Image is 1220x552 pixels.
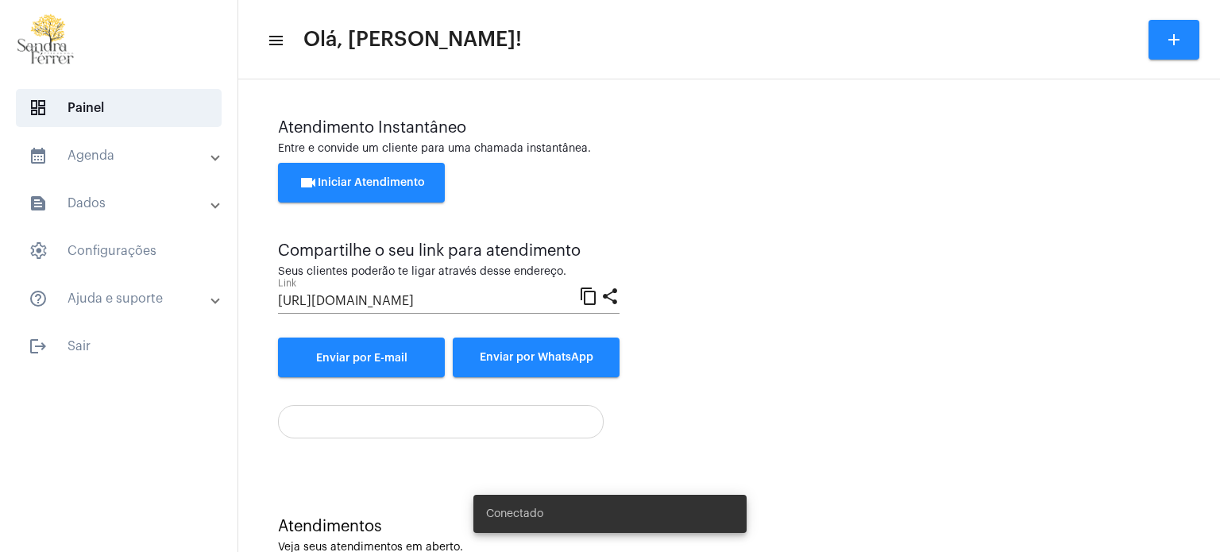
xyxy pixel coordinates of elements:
[278,518,1180,535] div: Atendimentos
[16,232,222,270] span: Configurações
[29,289,212,308] mat-panel-title: Ajuda e suporte
[278,338,445,377] a: Enviar por E-mail
[278,266,620,278] div: Seus clientes poderão te ligar através desse endereço.
[480,352,593,363] span: Enviar por WhatsApp
[29,194,212,213] mat-panel-title: Dados
[29,194,48,213] mat-icon: sidenav icon
[299,173,318,192] mat-icon: videocam
[600,286,620,305] mat-icon: share
[1164,30,1183,49] mat-icon: add
[29,337,48,356] mat-icon: sidenav icon
[29,241,48,261] span: sidenav icon
[29,146,48,165] mat-icon: sidenav icon
[10,280,237,318] mat-expansion-panel-header: sidenav iconAjuda e suporte
[303,27,522,52] span: Olá, [PERSON_NAME]!
[10,184,237,222] mat-expansion-panel-header: sidenav iconDados
[316,353,407,364] span: Enviar por E-mail
[579,286,598,305] mat-icon: content_copy
[16,89,222,127] span: Painel
[278,242,620,260] div: Compartilhe o seu link para atendimento
[486,506,543,522] span: Conectado
[267,31,283,50] mat-icon: sidenav icon
[278,163,445,203] button: Iniciar Atendimento
[10,137,237,175] mat-expansion-panel-header: sidenav iconAgenda
[453,338,620,377] button: Enviar por WhatsApp
[16,327,222,365] span: Sair
[299,177,425,188] span: Iniciar Atendimento
[278,119,1180,137] div: Atendimento Instantâneo
[13,8,79,71] img: 87cae55a-51f6-9edc-6e8c-b06d19cf5cca.png
[278,143,1180,155] div: Entre e convide um cliente para uma chamada instantânea.
[29,98,48,118] span: sidenav icon
[29,146,212,165] mat-panel-title: Agenda
[29,289,48,308] mat-icon: sidenav icon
